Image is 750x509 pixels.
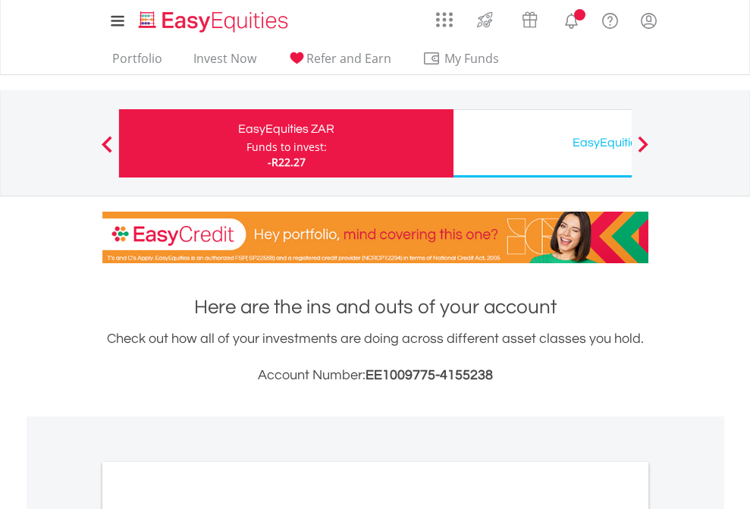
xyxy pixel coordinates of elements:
img: EasyCredit Promotion Banner [102,212,648,263]
a: My Profile [629,4,668,37]
img: grid-menu-icon.svg [436,11,453,28]
span: EE1009775-4155238 [366,368,493,382]
a: FAQ's and Support [591,4,629,34]
a: Invest Now [187,51,262,74]
h1: Here are the ins and outs of your account [102,294,648,321]
a: Notifications [552,4,591,34]
a: AppsGrid [426,4,463,28]
a: Refer and Earn [281,51,397,74]
span: Refer and Earn [306,50,391,67]
span: -R22.27 [268,155,306,169]
button: Next [628,143,658,159]
div: Check out how all of your investments are doing across different asset classes you hold. [102,328,648,386]
img: thrive-v2.svg [472,8,497,32]
a: Vouchers [507,4,552,32]
img: vouchers-v2.svg [517,8,542,32]
div: EasyEquities ZAR [128,118,444,140]
a: Home page [133,4,294,34]
button: Previous [92,143,122,159]
img: EasyEquities_Logo.png [136,9,294,34]
span: My Funds [422,49,522,68]
a: Portfolio [106,51,168,74]
div: Funds to invest: [246,140,327,155]
h3: Account Number: [102,365,648,386]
